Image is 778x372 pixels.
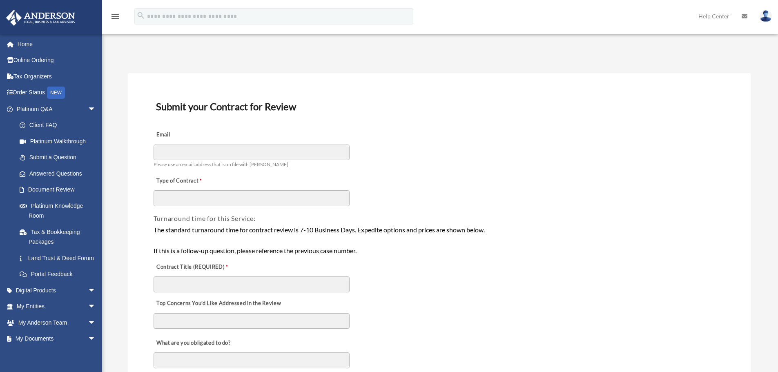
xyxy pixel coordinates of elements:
h3: Submit your Contract for Review [153,98,726,115]
label: Contract Title (REQUIRED) [154,261,235,273]
a: Online Ordering [6,52,108,69]
a: Document Review [11,182,104,198]
span: Please use an email address that is on file with [PERSON_NAME] [154,161,288,167]
a: Client FAQ [11,117,108,134]
span: arrow_drop_down [88,101,104,118]
i: search [136,11,145,20]
a: My Documentsarrow_drop_down [6,331,108,347]
a: Tax & Bookkeeping Packages [11,224,108,250]
div: The standard turnaround time for contract review is 7-10 Business Days. Expedite options and pric... [154,225,725,256]
a: Digital Productsarrow_drop_down [6,282,108,298]
a: Platinum Knowledge Room [11,198,108,224]
label: What are you obligated to do? [154,337,235,349]
a: Submit a Question [11,149,108,166]
a: My Entitiesarrow_drop_down [6,298,108,315]
span: arrow_drop_down [88,314,104,331]
div: NEW [47,87,65,99]
label: Type of Contract [154,175,235,187]
a: Tax Organizers [6,68,108,85]
a: Home [6,36,108,52]
span: Turnaround time for this Service: [154,214,256,222]
a: Answered Questions [11,165,108,182]
a: Platinum Q&Aarrow_drop_down [6,101,108,117]
a: Order StatusNEW [6,85,108,101]
a: Platinum Walkthrough [11,133,108,149]
label: Top Concerns You’d Like Addressed in the Review [154,298,283,309]
img: Anderson Advisors Platinum Portal [4,10,78,26]
span: arrow_drop_down [88,282,104,299]
label: Email [154,129,235,141]
a: Portal Feedback [11,266,108,283]
span: arrow_drop_down [88,331,104,347]
a: Land Trust & Deed Forum [11,250,108,266]
a: My Anderson Teamarrow_drop_down [6,314,108,331]
i: menu [110,11,120,21]
span: arrow_drop_down [88,298,104,315]
a: menu [110,14,120,21]
img: User Pic [760,10,772,22]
